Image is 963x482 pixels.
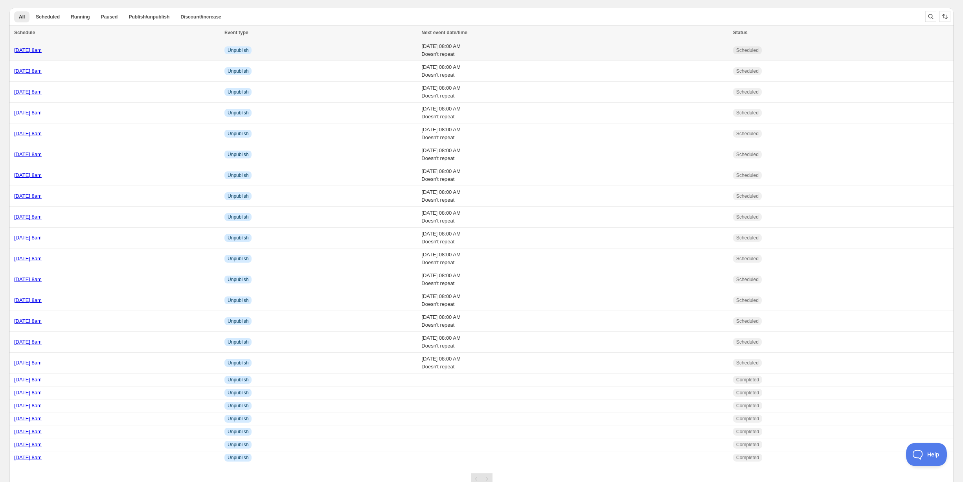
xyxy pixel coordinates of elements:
[906,443,947,466] iframe: Toggle Customer Support
[736,172,759,178] span: Scheduled
[14,377,42,383] a: [DATE] 8am
[228,131,248,137] span: Unpublish
[228,193,248,199] span: Unpublish
[14,214,42,220] a: [DATE] 8am
[101,14,118,20] span: Paused
[129,14,169,20] span: Publish/unpublish
[419,228,731,248] td: [DATE] 08:00 AM Doesn't repeat
[419,82,731,103] td: [DATE] 08:00 AM Doesn't repeat
[736,429,759,435] span: Completed
[71,14,90,20] span: Running
[736,89,759,95] span: Scheduled
[14,339,42,345] a: [DATE] 8am
[14,442,42,447] a: [DATE] 8am
[228,442,248,448] span: Unpublish
[419,207,731,228] td: [DATE] 08:00 AM Doesn't repeat
[228,89,248,95] span: Unpublish
[228,318,248,324] span: Unpublish
[419,332,731,353] td: [DATE] 08:00 AM Doesn't repeat
[14,131,42,136] a: [DATE] 8am
[736,403,759,409] span: Completed
[228,416,248,422] span: Unpublish
[736,256,759,262] span: Scheduled
[736,416,759,422] span: Completed
[14,416,42,421] a: [DATE] 8am
[419,144,731,165] td: [DATE] 08:00 AM Doesn't repeat
[14,30,35,35] span: Schedule
[228,429,248,435] span: Unpublish
[228,47,248,53] span: Unpublish
[419,103,731,123] td: [DATE] 08:00 AM Doesn't repeat
[36,14,60,20] span: Scheduled
[14,429,42,434] a: [DATE] 8am
[736,390,759,396] span: Completed
[228,339,248,345] span: Unpublish
[14,403,42,408] a: [DATE] 8am
[421,30,467,35] span: Next event date/time
[14,276,42,282] a: [DATE] 8am
[14,89,42,95] a: [DATE] 8am
[14,172,42,178] a: [DATE] 8am
[419,311,731,332] td: [DATE] 08:00 AM Doesn't repeat
[14,193,42,199] a: [DATE] 8am
[419,269,731,290] td: [DATE] 08:00 AM Doesn't repeat
[419,290,731,311] td: [DATE] 08:00 AM Doesn't repeat
[733,30,748,35] span: Status
[736,235,759,241] span: Scheduled
[419,186,731,207] td: [DATE] 08:00 AM Doesn't repeat
[736,339,759,345] span: Scheduled
[419,165,731,186] td: [DATE] 08:00 AM Doesn't repeat
[925,11,936,22] button: Search and filter results
[228,297,248,304] span: Unpublish
[228,214,248,220] span: Unpublish
[14,68,42,74] a: [DATE] 8am
[736,131,759,137] span: Scheduled
[228,360,248,366] span: Unpublish
[228,151,248,158] span: Unpublish
[419,61,731,82] td: [DATE] 08:00 AM Doesn't repeat
[736,214,759,220] span: Scheduled
[228,235,248,241] span: Unpublish
[736,193,759,199] span: Scheduled
[14,47,42,53] a: [DATE] 8am
[736,442,759,448] span: Completed
[419,40,731,61] td: [DATE] 08:00 AM Doesn't repeat
[228,110,248,116] span: Unpublish
[736,68,759,74] span: Scheduled
[14,390,42,396] a: [DATE] 8am
[228,276,248,283] span: Unpublish
[419,248,731,269] td: [DATE] 08:00 AM Doesn't repeat
[14,256,42,261] a: [DATE] 8am
[14,151,42,157] a: [DATE] 8am
[228,256,248,262] span: Unpublish
[19,14,25,20] span: All
[939,11,950,22] button: Sort the results
[14,360,42,366] a: [DATE] 8am
[736,454,759,461] span: Completed
[736,47,759,53] span: Scheduled
[736,276,759,283] span: Scheduled
[228,403,248,409] span: Unpublish
[14,454,42,460] a: [DATE] 8am
[736,377,759,383] span: Completed
[736,110,759,116] span: Scheduled
[224,30,248,35] span: Event type
[736,318,759,324] span: Scheduled
[14,318,42,324] a: [DATE] 8am
[419,123,731,144] td: [DATE] 08:00 AM Doesn't repeat
[736,151,759,158] span: Scheduled
[736,360,759,366] span: Scheduled
[228,172,248,178] span: Unpublish
[736,297,759,304] span: Scheduled
[14,235,42,241] a: [DATE] 8am
[228,454,248,461] span: Unpublish
[14,297,42,303] a: [DATE] 8am
[228,377,248,383] span: Unpublish
[14,110,42,116] a: [DATE] 8am
[419,353,731,373] td: [DATE] 08:00 AM Doesn't repeat
[180,14,221,20] span: Discount/increase
[228,390,248,396] span: Unpublish
[228,68,248,74] span: Unpublish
